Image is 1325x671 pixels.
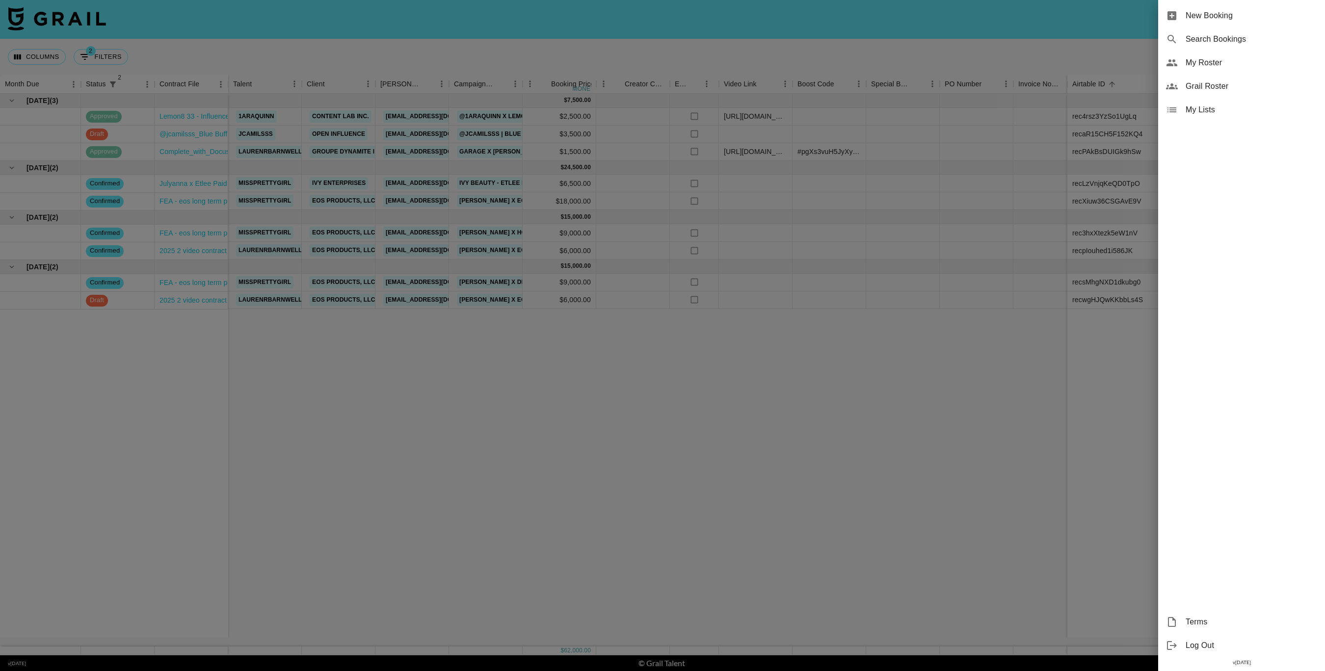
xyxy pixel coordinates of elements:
[1186,33,1317,45] span: Search Bookings
[1186,616,1317,628] span: Terms
[1186,80,1317,92] span: Grail Roster
[1158,27,1325,51] div: Search Bookings
[1186,104,1317,116] span: My Lists
[1186,640,1317,651] span: Log Out
[1158,98,1325,122] div: My Lists
[1158,657,1325,668] div: v [DATE]
[1186,57,1317,69] span: My Roster
[1158,4,1325,27] div: New Booking
[1158,51,1325,75] div: My Roster
[1186,10,1317,22] span: New Booking
[1158,610,1325,634] div: Terms
[1158,634,1325,657] div: Log Out
[1158,75,1325,98] div: Grail Roster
